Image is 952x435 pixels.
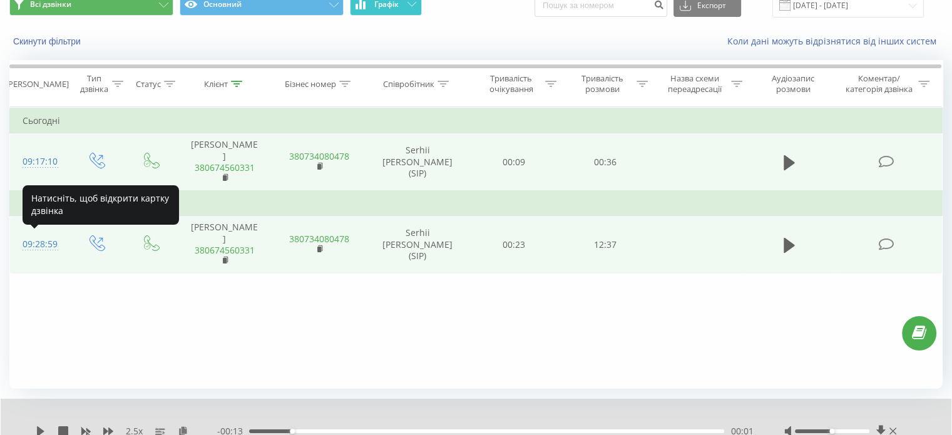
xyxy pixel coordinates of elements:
[23,232,56,257] div: 09:28:59
[383,79,434,90] div: Співробітник
[842,73,915,95] div: Коментар/категорія дзвінка
[195,161,255,173] a: 380674560331
[469,216,560,274] td: 00:23
[10,108,943,133] td: Сьогодні
[289,150,349,162] a: 380734080478
[136,79,161,90] div: Статус
[560,133,650,191] td: 00:36
[23,150,56,174] div: 09:17:10
[285,79,336,90] div: Бізнес номер
[829,429,834,434] div: Accessibility label
[662,73,728,95] div: Назва схеми переадресації
[469,133,560,191] td: 00:09
[9,36,87,47] button: Скинути фільтри
[195,244,255,256] a: 380674560331
[79,73,108,95] div: Тип дзвінка
[480,73,543,95] div: Тривалість очікування
[204,79,228,90] div: Клієнт
[757,73,830,95] div: Аудіозапис розмови
[10,191,943,216] td: Середа, 17 Вересня 2025
[6,79,69,90] div: [PERSON_NAME]
[727,35,943,47] a: Коли дані можуть відрізнятися вiд інших систем
[571,73,633,95] div: Тривалість розмови
[177,133,272,191] td: [PERSON_NAME]
[560,216,650,274] td: 12:37
[367,216,469,274] td: Serhii [PERSON_NAME] (SIP)
[289,233,349,245] a: 380734080478
[23,185,179,225] div: Натисніть, щоб відкрити картку дзвінка
[177,216,272,274] td: [PERSON_NAME]
[367,133,469,191] td: Serhii [PERSON_NAME] (SIP)
[290,429,295,434] div: Accessibility label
